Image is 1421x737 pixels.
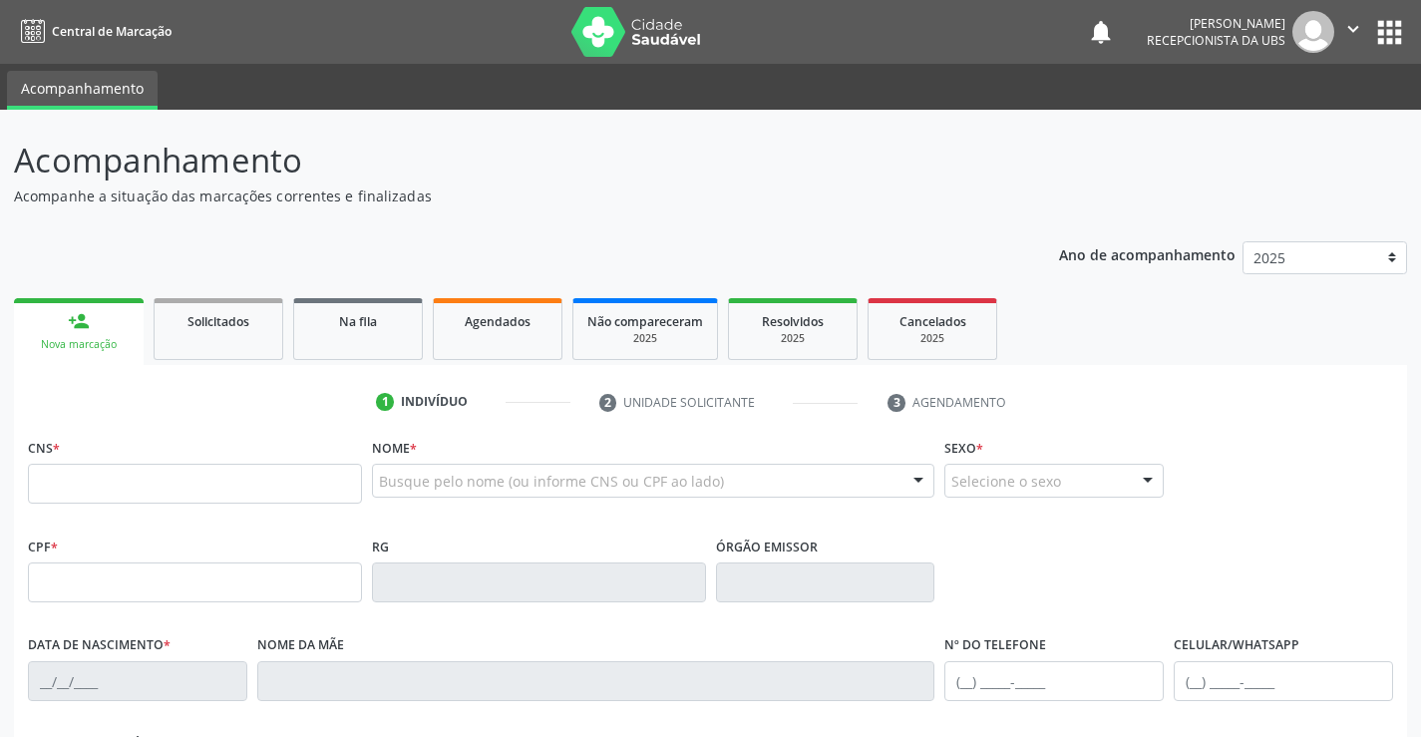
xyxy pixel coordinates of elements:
span: Busque pelo nome (ou informe CNS ou CPF ao lado) [379,471,724,492]
label: Data de nascimento [28,630,171,661]
p: Ano de acompanhamento [1059,241,1236,266]
span: Não compareceram [587,313,703,330]
label: Nº do Telefone [944,630,1046,661]
p: Acompanhe a situação das marcações correntes e finalizadas [14,185,989,206]
button: apps [1372,15,1407,50]
label: Nome da mãe [257,630,344,661]
label: CPF [28,532,58,562]
div: [PERSON_NAME] [1147,15,1285,32]
input: (__) _____-_____ [1174,661,1393,701]
label: Celular/WhatsApp [1174,630,1299,661]
input: __/__/____ [28,661,247,701]
div: person_add [68,310,90,332]
a: Central de Marcação [14,15,172,48]
div: 2025 [587,331,703,346]
button:  [1334,11,1372,53]
label: Nome [372,433,417,464]
span: Na fila [339,313,377,330]
div: Nova marcação [28,337,130,352]
p: Acompanhamento [14,136,989,185]
label: CNS [28,433,60,464]
div: Indivíduo [401,393,468,411]
label: Órgão emissor [716,532,818,562]
i:  [1342,18,1364,40]
div: 2025 [743,331,843,346]
span: Central de Marcação [52,23,172,40]
a: Acompanhamento [7,71,158,110]
span: Solicitados [187,313,249,330]
button: notifications [1087,18,1115,46]
img: img [1292,11,1334,53]
span: Agendados [465,313,531,330]
div: 1 [376,393,394,411]
span: Selecione o sexo [951,471,1061,492]
div: 2025 [883,331,982,346]
span: Resolvidos [762,313,824,330]
input: (__) _____-_____ [944,661,1164,701]
label: Sexo [944,433,983,464]
span: Recepcionista da UBS [1147,32,1285,49]
span: Cancelados [899,313,966,330]
label: RG [372,532,389,562]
